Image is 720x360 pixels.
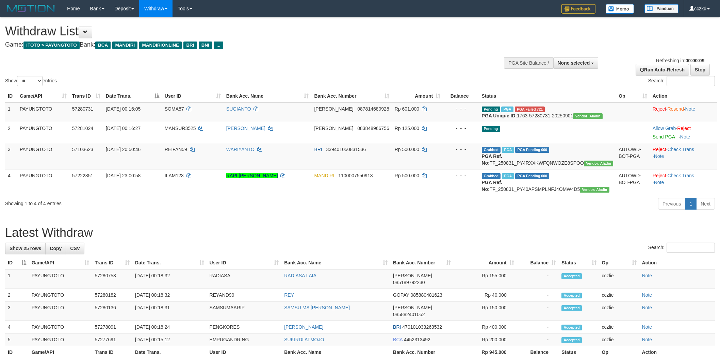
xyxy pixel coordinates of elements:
td: Rp 40,000 [454,289,517,301]
th: Action [650,90,717,102]
td: PAYUNGTOTO [29,333,92,346]
label: Show entries [5,76,57,86]
span: Vendor URL: https://payment4.1velocity.biz [584,161,613,166]
a: Note [642,337,652,342]
th: Status: activate to sort column ascending [559,257,599,269]
span: PGA Pending [515,147,549,153]
div: PGA Site Balance / [504,57,553,69]
th: Rp 945.000 [454,346,517,359]
span: BRI [314,147,322,152]
td: - [517,269,559,289]
td: TF_250831_PY4RXXKWFQNWOZE8SPOO [479,143,616,169]
a: Next [696,198,715,210]
b: PGA Unique ID: [482,113,517,118]
th: Balance: activate to sort column ascending [517,257,559,269]
th: Trans ID: activate to sort column ascending [69,90,103,102]
button: None selected [553,57,599,69]
td: 3 [5,143,17,169]
td: [DATE] 00:18:32 [132,269,207,289]
span: [DATE] 00:16:05 [106,106,141,112]
td: 2 [5,122,17,143]
th: ID [5,90,17,102]
input: Search: [667,243,715,253]
td: PAYUNGTOTO [17,169,69,195]
a: SUKIRDI ATMOJO [284,337,324,342]
td: 57280136 [92,301,132,321]
th: Amount: activate to sort column ascending [392,90,443,102]
span: 57281024 [72,126,93,131]
td: PAYUNGTOTO [17,102,69,122]
td: · · [650,102,717,122]
span: BNI [199,42,212,49]
td: AUTOWD-BOT-PGA [616,169,650,195]
img: panduan.png [644,4,678,13]
span: ... [214,42,223,49]
a: SAMSU MA [PERSON_NAME] [284,305,350,310]
th: Bank Acc. Name [281,346,390,359]
td: SAMSUMAARIP [207,301,282,321]
th: Game/API: activate to sort column ascending [29,257,92,269]
th: Bank Acc. Name: activate to sort column ascending [281,257,390,269]
a: Copy [45,243,66,254]
span: [PERSON_NAME] [393,273,432,278]
span: [DATE] 20:50:46 [106,147,141,152]
span: Accepted [561,325,582,330]
span: Accepted [561,273,582,279]
th: Date Trans.: activate to sort column ascending [132,257,207,269]
label: Search: [648,243,715,253]
span: Vendor URL: https://payment4.1velocity.biz [573,113,602,119]
td: 4 [5,169,17,195]
th: Bank Acc. Number: activate to sort column ascending [311,90,392,102]
span: MANSUR3525 [165,126,196,131]
div: - - - [446,146,476,153]
a: Run Auto-Refresh [636,64,689,76]
h1: Withdraw List [5,24,473,38]
td: PAYUNGTOTO [17,143,69,169]
th: Date Trans. [132,346,207,359]
a: Reject [653,147,666,152]
a: Note [685,106,696,112]
span: Copy 4452313492 to clipboard [404,337,430,342]
span: Rp 601.000 [395,106,419,112]
a: Previous [658,198,685,210]
span: Marked by cczlie [501,107,513,112]
span: Rp 500.000 [395,173,419,178]
td: · · [650,143,717,169]
th: User ID [207,346,282,359]
td: cczlie [599,321,639,333]
a: Note [642,292,652,298]
span: Rp 500.000 [395,147,419,152]
span: ILAM123 [165,173,184,178]
div: - - - [446,172,476,179]
a: Reject [653,173,666,178]
th: Trans ID: activate to sort column ascending [92,257,132,269]
h4: Game: Bank: [5,42,473,48]
span: Show 25 rows [10,246,41,251]
th: Action [639,346,715,359]
span: Copy 339401050831536 to clipboard [326,147,366,152]
span: GOPAY [393,292,409,298]
span: Refreshing in: [656,58,704,63]
td: Rp 200,000 [454,333,517,346]
span: Copy 085882401052 to clipboard [393,312,425,317]
td: PENGKORES [207,321,282,333]
span: MANDIRI [112,42,137,49]
th: Status [479,90,616,102]
span: Copy 087814680928 to clipboard [357,106,389,112]
span: Pending [482,107,500,112]
th: Bank Acc. Name: activate to sort column ascending [224,90,312,102]
a: SUGIANTO [226,106,251,112]
th: User ID: activate to sort column ascending [207,257,282,269]
td: cczlie [599,333,639,346]
a: [PERSON_NAME] [284,324,323,330]
span: Marked by cczlie [502,173,514,179]
span: Copy 085880481623 to clipboard [410,292,442,298]
span: CSV [70,246,80,251]
td: [DATE] 00:18:31 [132,301,207,321]
img: Button%20Memo.svg [606,4,634,14]
span: [PERSON_NAME] [314,106,353,112]
td: REYAND99 [207,289,282,301]
th: Trans ID [92,346,132,359]
a: Reject [653,106,666,112]
span: · [653,126,677,131]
